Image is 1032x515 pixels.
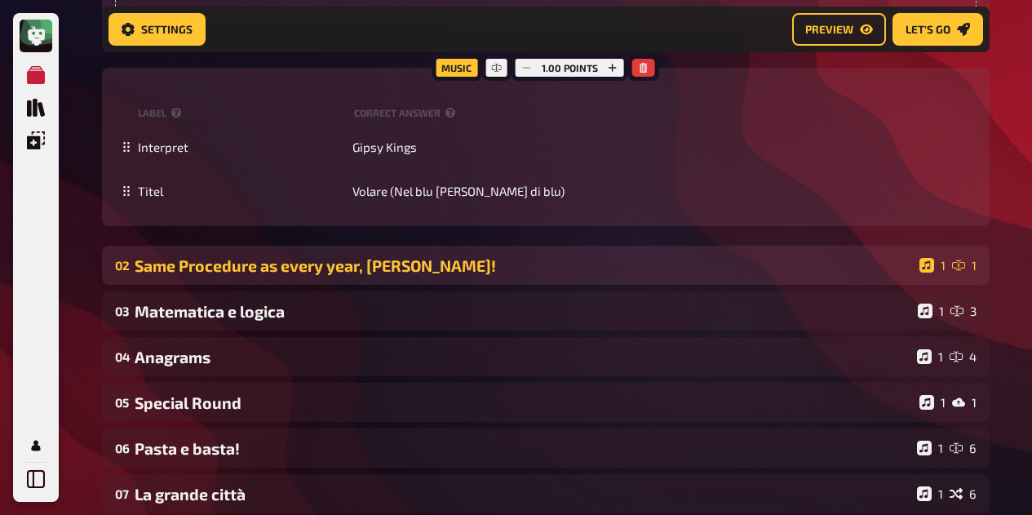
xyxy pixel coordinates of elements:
div: 1.00 points [512,55,628,81]
div: 3 [950,304,977,318]
div: Same Procedure as every year, [PERSON_NAME]! [135,256,913,275]
span: Let's go [906,24,950,35]
div: 4 [950,349,977,364]
a: My Account [20,429,52,462]
a: Preview [792,13,886,46]
div: Anagrams [135,348,910,366]
div: 1 [919,258,946,273]
div: 06 [115,441,128,455]
small: correct answer [354,106,460,120]
div: 6 [950,441,977,455]
div: 03 [115,304,128,318]
span: Settings [141,24,193,35]
div: 1 [917,441,943,455]
a: Overlays [20,124,52,157]
a: My Quizzes [20,59,52,91]
div: 1 [952,258,977,273]
div: 1 [918,304,944,318]
div: Pasta e basta! [135,439,910,458]
div: 05 [115,395,128,410]
span: Gipsy Kings [352,140,417,154]
span: Interpret [138,140,188,154]
span: Volare (Nel blu [PERSON_NAME] di blu) [352,184,565,198]
div: 02 [115,258,128,273]
div: 04 [115,349,128,364]
a: Settings [109,13,206,46]
div: Music [432,55,481,81]
div: 6 [950,486,977,501]
div: 1 [917,486,943,501]
a: Quiz Library [20,91,52,124]
span: Preview [805,24,853,35]
div: 1 [917,349,943,364]
div: Matematica e logica [135,302,911,321]
div: 1 [952,395,977,410]
div: La grande città [135,485,910,504]
div: Special Round [135,393,913,412]
span: Titel [138,184,163,198]
div: 1 [919,395,946,410]
div: 07 [115,486,128,501]
small: label [138,106,348,120]
a: Let's go [892,13,983,46]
